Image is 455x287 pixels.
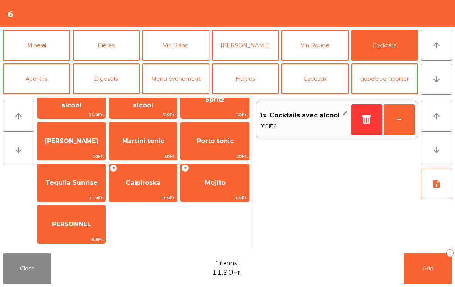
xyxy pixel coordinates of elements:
span: 11.9Fr. [37,111,105,118]
span: Spritz [205,96,225,103]
span: 10Fr. [109,153,177,160]
span: 10Fr. [181,111,249,118]
button: Cocktails [351,30,418,61]
span: 11.90Fr. [212,267,241,278]
button: Digestifs [73,63,140,94]
span: Cocktails avec alcool [270,110,340,121]
span: 10Fr. [181,153,249,160]
h4: 6 [8,8,13,20]
span: 7.9Fr. [109,111,177,118]
button: Close [3,253,51,284]
button: Vin Blanc [142,30,209,61]
span: Martini tonic [122,137,164,145]
button: Menu évènement [142,63,209,94]
span: 10Fr. [37,153,105,160]
button: Add1 [404,253,452,284]
span: 11.9Fr. [37,194,105,202]
i: note_add [432,179,441,189]
button: arrow_downward [421,64,452,95]
i: arrow_upward [432,41,441,50]
span: Mojito [205,179,226,186]
button: Huîtres [212,63,279,94]
button: [PERSON_NAME] [212,30,279,61]
button: Mineral [3,30,70,61]
i: arrow_downward [432,75,441,84]
span: 1 [215,259,219,267]
button: Cadeaux [281,63,349,94]
i: arrow_downward [14,145,23,155]
div: 1 [446,249,454,257]
button: arrow_upward [421,30,452,61]
button: Vin Rouge [281,30,349,61]
button: Bières [73,30,140,61]
button: gobelet emporter [351,63,418,94]
button: + [384,104,415,135]
button: arrow_upward [421,101,452,132]
i: arrow_upward [14,112,23,121]
button: arrow_downward [421,135,452,165]
i: arrow_upward [432,112,441,121]
button: Apéritifs [3,63,70,94]
span: 11.9Fr. [181,194,249,202]
button: arrow_upward [3,101,34,132]
span: Add [423,265,433,272]
i: arrow_downward [432,145,441,155]
span: Tequila Sunrise [45,179,98,186]
button: arrow_downward [3,135,34,165]
span: mojito [260,121,348,130]
span: 1x [260,110,266,121]
span: Porto tonic [197,137,234,145]
span: + [110,164,117,172]
span: + [181,164,189,172]
button: note_add [421,169,452,199]
span: item(s) [220,259,239,267]
span: Caipiroska [126,179,160,186]
span: 11.9Fr. [109,194,177,202]
span: 9.5Fr. [37,236,105,243]
span: PERSONNEL [52,220,91,228]
span: [PERSON_NAME] [45,137,98,145]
